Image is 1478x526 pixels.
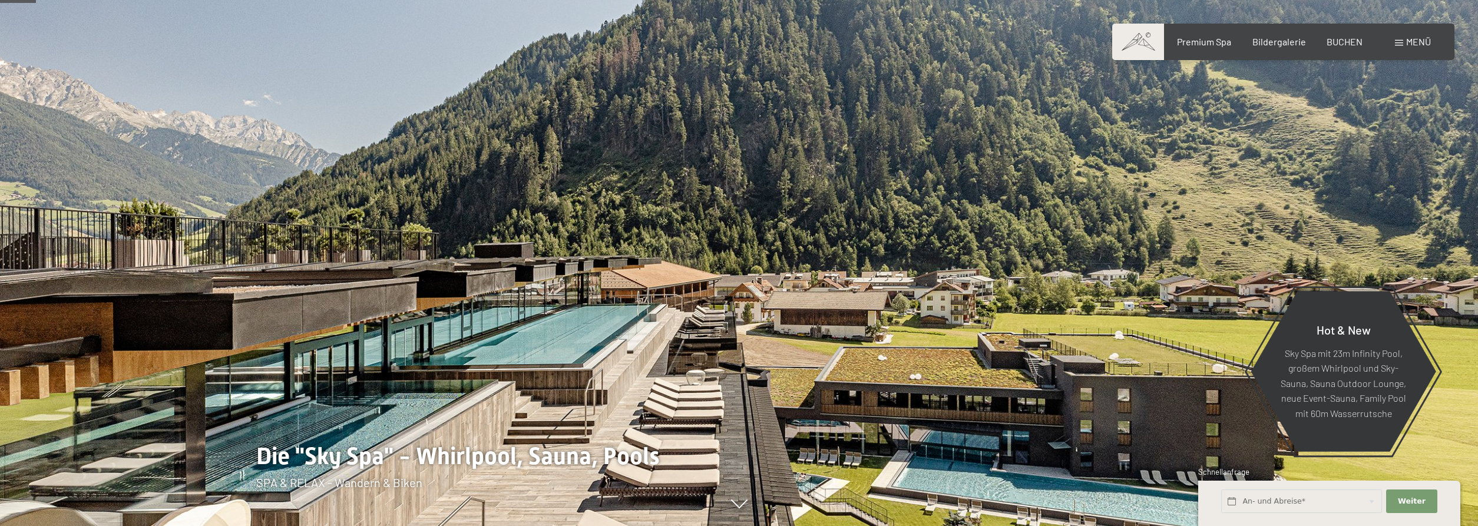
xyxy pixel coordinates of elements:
[1279,345,1407,421] p: Sky Spa mit 23m Infinity Pool, großem Whirlpool und Sky-Sauna, Sauna Outdoor Lounge, neue Event-S...
[1317,322,1371,336] span: Hot & New
[1177,36,1231,47] a: Premium Spa
[1406,36,1431,47] span: Menü
[1327,36,1363,47] a: BUCHEN
[1250,290,1437,452] a: Hot & New Sky Spa mit 23m Infinity Pool, großem Whirlpool und Sky-Sauna, Sauna Outdoor Lounge, ne...
[1386,489,1437,514] button: Weiter
[1252,36,1306,47] a: Bildergalerie
[1398,496,1426,507] span: Weiter
[1198,467,1249,477] span: Schnellanfrage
